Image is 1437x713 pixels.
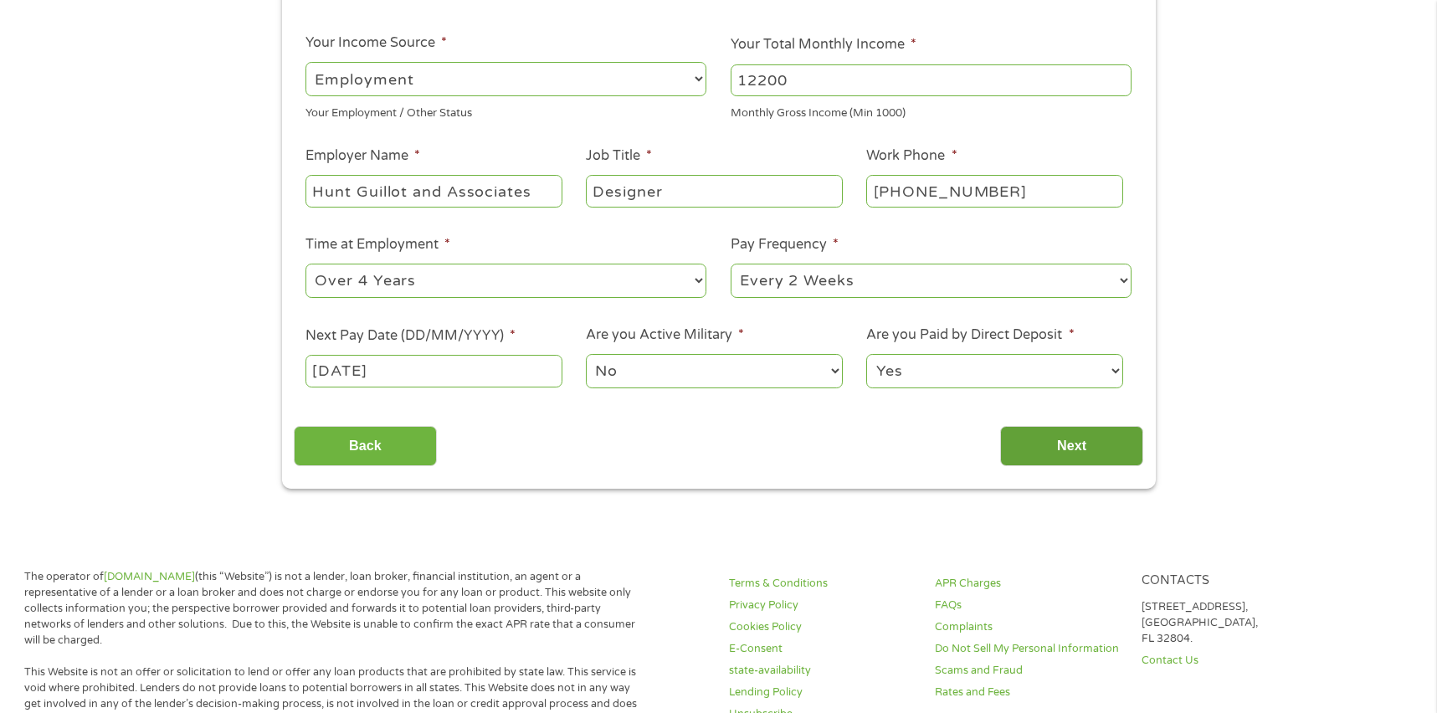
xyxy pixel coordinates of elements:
a: Complaints [935,619,1121,635]
input: 1800 [731,64,1132,96]
a: Do Not Sell My Personal Information [935,641,1121,657]
label: Pay Frequency [731,236,839,254]
label: Your Income Source [305,34,447,52]
a: [DOMAIN_NAME] [104,570,195,583]
a: Cookies Policy [729,619,915,635]
div: Your Employment / Other Status [305,100,706,122]
label: Time at Employment [305,236,450,254]
label: Next Pay Date (DD/MM/YYYY) [305,327,516,345]
a: state-availability [729,663,915,679]
div: Monthly Gross Income (Min 1000) [731,100,1132,122]
a: Contact Us [1142,653,1327,669]
a: Scams and Fraud [935,663,1121,679]
p: The operator of (this “Website”) is not a lender, loan broker, financial institution, an agent or... [24,569,644,648]
label: Work Phone [866,147,957,165]
input: Next [1000,426,1143,467]
a: Lending Policy [729,685,915,700]
a: E-Consent [729,641,915,657]
input: Walmart [305,175,562,207]
p: [STREET_ADDRESS], [GEOGRAPHIC_DATA], FL 32804. [1142,599,1327,647]
input: Back [294,426,437,467]
label: Are you Active Military [586,326,744,344]
h4: Contacts [1142,573,1327,589]
label: Employer Name [305,147,420,165]
a: Privacy Policy [729,598,915,613]
a: Terms & Conditions [729,576,915,592]
input: (231) 754-4010 [866,175,1122,207]
a: FAQs [935,598,1121,613]
a: APR Charges [935,576,1121,592]
label: Your Total Monthly Income [731,36,916,54]
a: Rates and Fees [935,685,1121,700]
label: Job Title [586,147,652,165]
label: Are you Paid by Direct Deposit [866,326,1074,344]
input: Cashier [586,175,842,207]
input: Use the arrow keys to pick a date [305,355,562,387]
